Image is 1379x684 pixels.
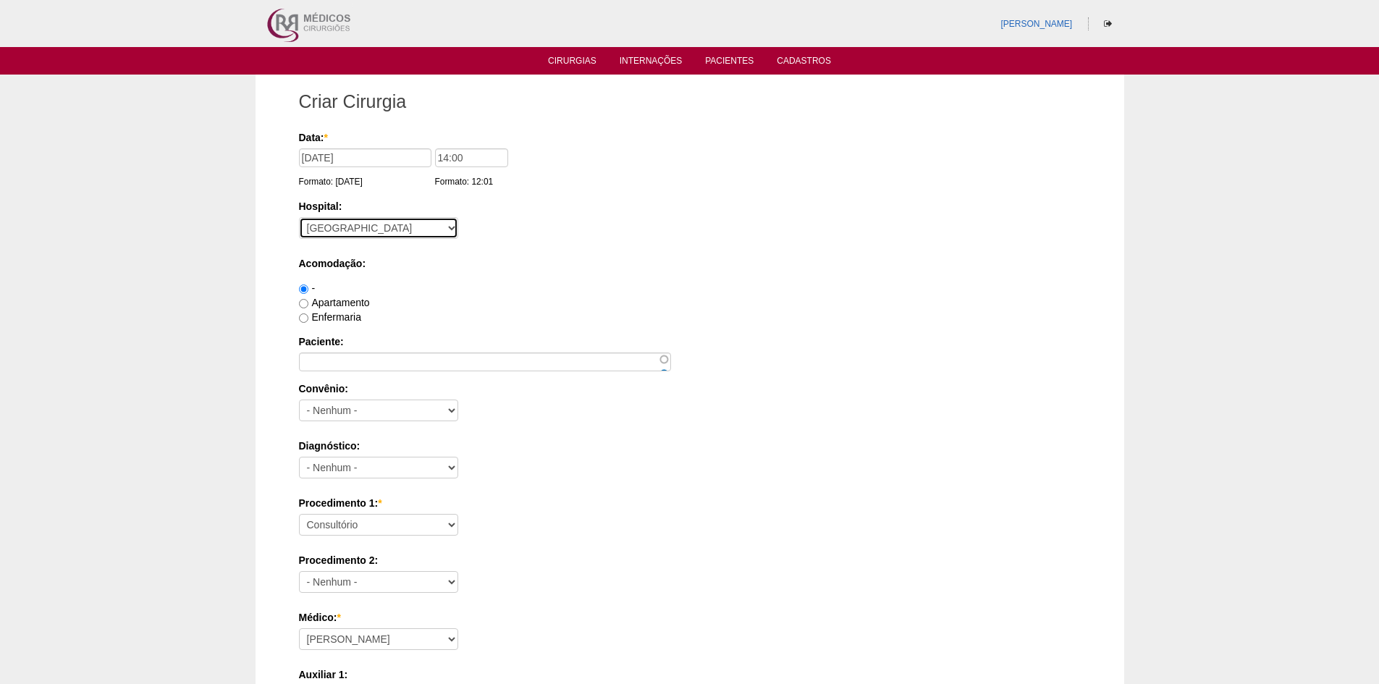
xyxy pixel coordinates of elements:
label: Médico: [299,610,1081,625]
a: Cirurgias [548,56,596,70]
i: Sair [1104,20,1112,28]
a: Cadastros [777,56,831,70]
label: Acomodação: [299,256,1081,271]
label: Hospital: [299,199,1081,214]
label: Convênio: [299,381,1081,396]
label: Paciente: [299,334,1081,349]
input: Enfermaria [299,313,308,323]
h1: Criar Cirurgia [299,93,1081,111]
div: Formato: 12:01 [435,174,512,189]
a: Internações [620,56,683,70]
label: Auxiliar 1: [299,667,1081,682]
label: - [299,282,316,294]
label: Procedimento 2: [299,553,1081,567]
label: Diagnóstico: [299,439,1081,453]
span: Este campo é obrigatório. [337,612,340,623]
div: Formato: [DATE] [299,174,435,189]
label: Enfermaria [299,311,361,323]
input: Apartamento [299,299,308,308]
span: Este campo é obrigatório. [324,132,328,143]
label: Apartamento [299,297,370,308]
input: - [299,284,308,294]
a: Pacientes [705,56,754,70]
a: [PERSON_NAME] [1000,19,1072,29]
label: Data: [299,130,1076,145]
label: Procedimento 1: [299,496,1081,510]
span: Este campo é obrigatório. [378,497,381,509]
